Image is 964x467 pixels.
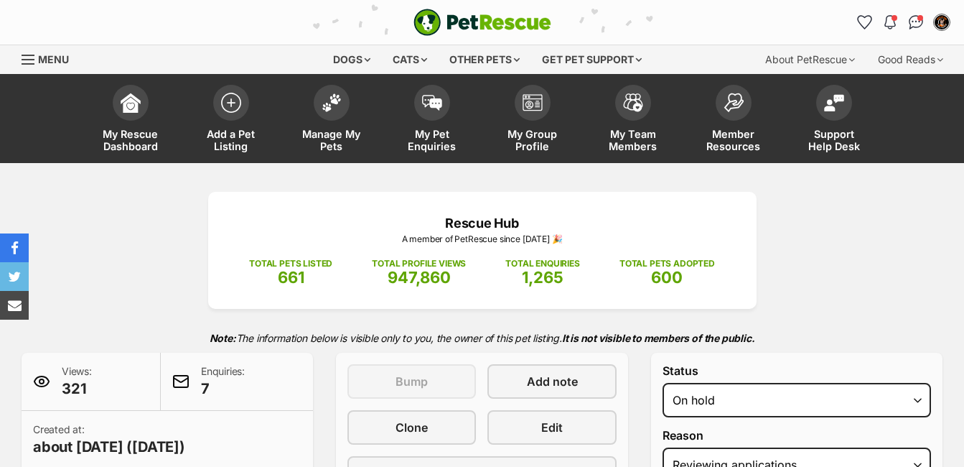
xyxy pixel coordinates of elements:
[487,364,616,399] a: Add note
[755,45,865,74] div: About PetRescue
[724,93,744,112] img: member-resources-icon-8e73f808a243e03378d46382f2149f9095a855e16c252ad45f914b54edf8863c.svg
[323,45,380,74] div: Dogs
[853,11,876,34] a: Favourites
[500,128,565,152] span: My Group Profile
[347,364,476,399] button: Bump
[201,364,245,399] p: Enquiries:
[909,15,924,29] img: chat-41dd97257d64d25036548639549fe6c8038ab92f7586957e7f3b1b290dea8141.svg
[22,45,79,71] a: Menu
[230,233,735,246] p: A member of PetRescue since [DATE] 🎉
[824,94,844,111] img: help-desk-icon-fdf02630f3aa405de69fd3d07c3f3aa587a6932b1a1747fa1d2bba05be0121f9.svg
[382,78,482,163] a: My Pet Enquiries
[683,78,784,163] a: Member Resources
[221,93,241,113] img: add-pet-listing-icon-0afa8454b4691262ce3f59096e99ab1cd57d4a30225e0717b998d2c9b9846f56.svg
[413,9,551,36] a: PetRescue
[396,373,428,390] span: Bump
[38,53,69,65] span: Menu
[80,78,181,163] a: My Rescue Dashboard
[33,437,185,457] span: about [DATE] ([DATE])
[230,213,735,233] p: Rescue Hub
[199,128,263,152] span: Add a Pet Listing
[701,128,766,152] span: Member Resources
[522,268,563,287] span: 1,265
[121,93,141,113] img: dashboard-icon-eb2f2d2d3e046f16d808141f083e7271f6b2e854fb5c12c21221c1fb7104beca.svg
[904,11,927,34] a: Conversations
[601,128,665,152] span: My Team Members
[62,364,92,399] p: Views:
[400,128,464,152] span: My Pet Enquiries
[935,15,949,29] img: Rescue Hub profile pic
[439,45,530,74] div: Other pets
[201,379,245,399] span: 7
[868,45,953,74] div: Good Reads
[278,268,304,287] span: 661
[210,332,236,344] strong: Note:
[347,410,476,445] a: Clone
[281,78,382,163] a: Manage My Pets
[532,45,652,74] div: Get pet support
[181,78,281,163] a: Add a Pet Listing
[784,78,884,163] a: Support Help Desk
[523,94,543,111] img: group-profile-icon-3fa3cf56718a62981997c0bc7e787c4b2cf8bcc04b72c1350f741eb67cf2f40e.svg
[98,128,163,152] span: My Rescue Dashboard
[396,419,428,436] span: Clone
[482,78,583,163] a: My Group Profile
[651,268,683,287] span: 600
[372,257,466,270] p: TOTAL PROFILE VIEWS
[527,373,578,390] span: Add note
[541,419,563,436] span: Edit
[802,128,866,152] span: Support Help Desk
[930,11,953,34] button: My account
[422,95,442,111] img: pet-enquiries-icon-7e3ad2cf08bfb03b45e93fb7055b45f3efa6380592205ae92323e6603595dc1f.svg
[322,93,342,112] img: manage-my-pets-icon-02211641906a0b7f246fdf0571729dbe1e7629f14944591b6c1af311fb30b64b.svg
[619,257,715,270] p: TOTAL PETS ADOPTED
[884,15,896,29] img: notifications-46538b983faf8c2785f20acdc204bb7945ddae34d4c08c2a6579f10ce5e182be.svg
[505,257,579,270] p: TOTAL ENQUIRIES
[299,128,364,152] span: Manage My Pets
[33,422,185,457] p: Created at:
[879,11,902,34] button: Notifications
[562,332,755,344] strong: It is not visible to members of the public.
[413,9,551,36] img: logo-e224e6f780fb5917bec1dbf3a21bbac754714ae5b6737aabdf751b685950b380.svg
[663,429,931,442] label: Reason
[388,268,451,287] span: 947,860
[62,379,92,399] span: 321
[249,257,332,270] p: TOTAL PETS LISTED
[383,45,437,74] div: Cats
[22,323,942,353] p: The information below is visible only to you, the owner of this pet listing.
[663,364,931,377] label: Status
[487,410,616,445] a: Edit
[623,93,643,112] img: team-members-icon-5396bd8760b3fe7c0b43da4ab00e1e3bb1a5d9ba89233759b79545d2d3fc5d0d.svg
[853,11,953,34] ul: Account quick links
[583,78,683,163] a: My Team Members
